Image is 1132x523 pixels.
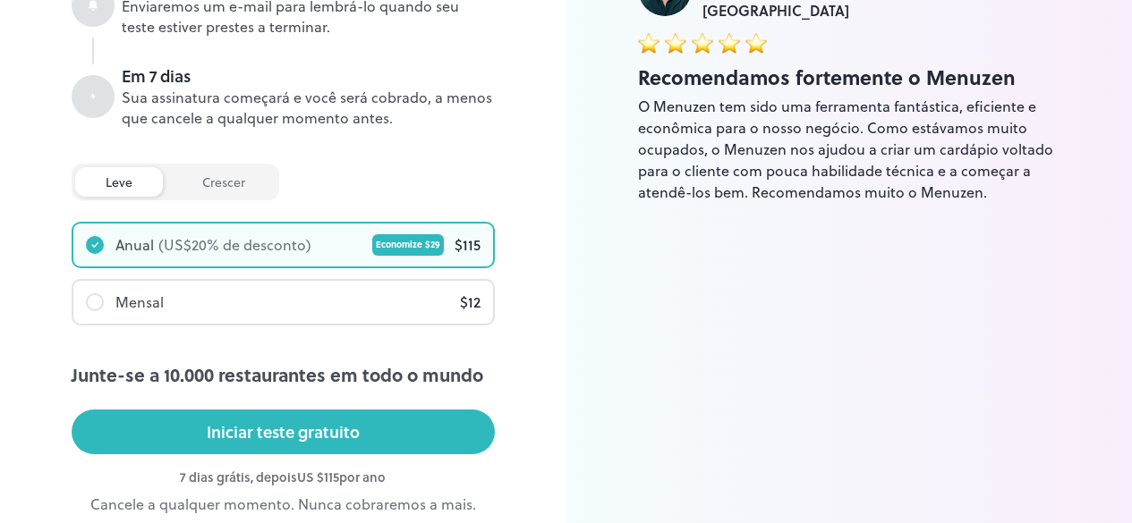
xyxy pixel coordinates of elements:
font: 29 [430,238,440,250]
font: $ [455,234,463,255]
font: 115 [463,234,481,255]
font: Sua assinatura começará e você será cobrado, a menos que cancele a qualquer momento antes. [122,87,492,128]
font: Em 7 dias [122,63,191,88]
font: por ano [339,468,386,486]
font: Cancele a qualquer momento. Nunca cobraremos a mais. [90,493,476,514]
font: crescer [202,173,245,191]
font: % de desconto) [207,234,311,255]
font: (US$ [158,234,192,255]
font: Economize $ [376,238,430,250]
img: estrela [665,32,686,54]
font: 115 [324,468,339,486]
font: Iniciar teste gratuito [207,419,360,443]
font: leve [106,173,132,191]
font: Junte-se a 10.000 restaurantes em todo o mundo [72,361,483,388]
font: $ [460,291,468,312]
font: 7 dias grátis, depois [180,468,297,486]
font: Mensal [115,291,164,312]
img: estrela [719,32,740,54]
img: estrela [638,32,660,54]
font: US $ [297,468,324,486]
button: Iniciar teste gratuito [72,409,495,454]
font: 20 [192,234,207,255]
font: O Menuzen tem sido uma ferramenta fantástica, eficiente e econômica para o nosso negócio. Como es... [638,96,1053,202]
font: Recomendamos fortemente o Menuzen [638,63,1016,91]
img: estrela [692,32,713,54]
img: estrela [745,32,767,54]
font: Anual [115,234,154,255]
font: 12 [468,291,481,312]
